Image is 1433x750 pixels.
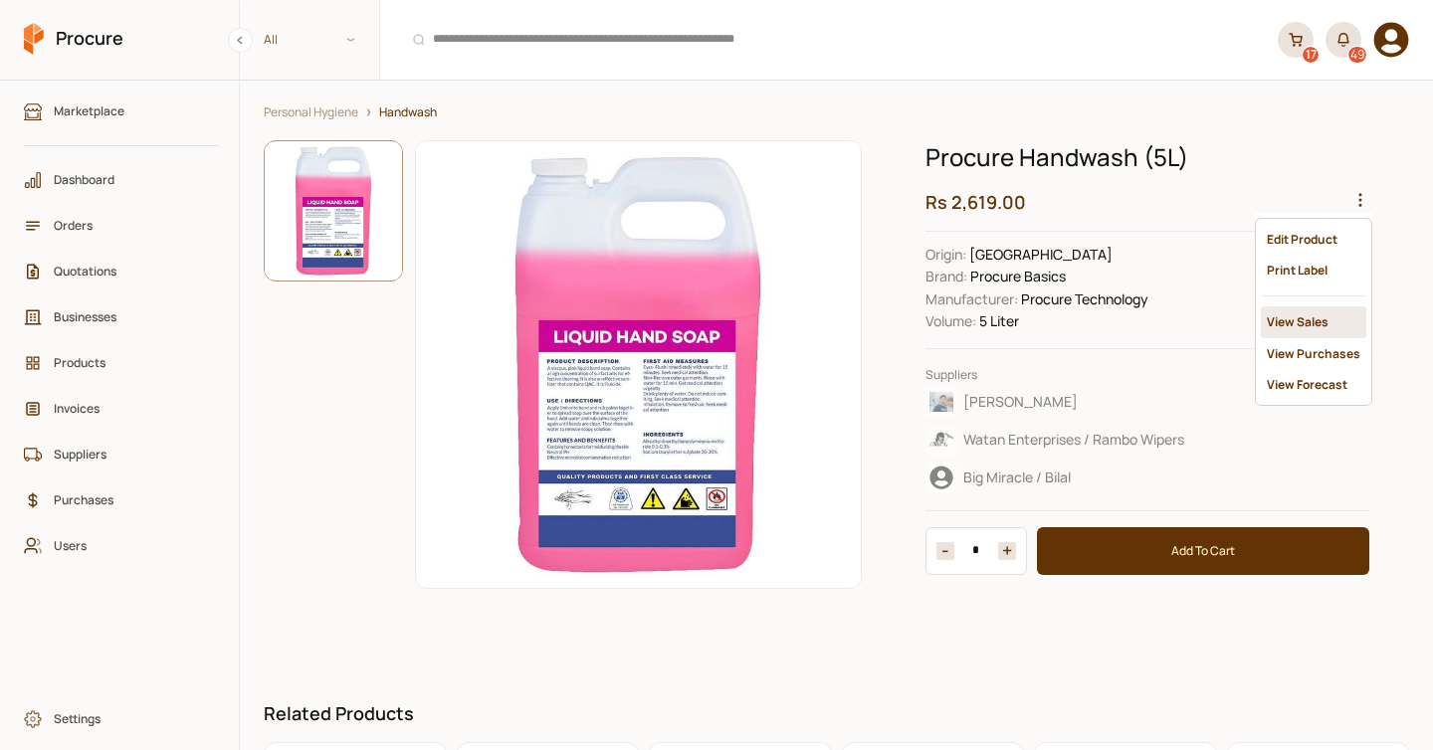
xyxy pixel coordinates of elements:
span: Big Miracle / Bilal [963,468,1071,487]
button: Watan Enterprises / Rambo Wipers [925,423,1369,457]
span: Settings [54,709,203,728]
a: Orders [14,207,229,245]
span: Quotations [54,262,203,281]
button: 49 [1326,22,1361,58]
h2: Rs 2,619.00 [925,190,1369,215]
span: Suppliers [54,445,203,464]
a: Users [14,527,229,565]
span: Orders [54,216,203,235]
button: Add To Cart [1037,527,1369,575]
a: Personal Hygiene [264,104,358,120]
a: Suppliers [14,436,229,473]
div: Watan Enterprises / Rambo Wipers [925,424,1363,456]
button: Increase item quantity [936,542,954,560]
dt: Brand : [925,266,967,287]
button: Big Miracle / Bilal [925,461,1369,494]
div: Kashif Ali Khan [925,386,1363,418]
a: Products [14,344,229,382]
div: View Purchases [1261,338,1366,369]
span: Users [54,536,203,555]
a: Quotations [14,253,229,290]
input: Products, Businesses, Users, Suppliers, Orders, and Purchases [392,15,1266,65]
button: [PERSON_NAME] [925,385,1369,419]
a: Handwash [379,104,437,120]
div: Big Miracle / Bilal [925,462,1363,493]
dd: Procure Technology [925,288,1369,310]
p: Suppliers [925,365,1369,384]
span: Businesses [54,307,203,326]
span: Dashboard [54,170,203,189]
dt: Manufacturer : [925,288,1018,310]
dt: Unit of Measure [925,310,976,332]
a: Marketplace [14,93,229,130]
dd: Procure Basics [925,266,1369,287]
span: Procure [56,26,123,51]
a: 17 [1278,22,1314,58]
dd: [GEOGRAPHIC_DATA] [925,244,1369,266]
div: 49 [1348,47,1366,63]
a: Settings [14,700,229,738]
input: 1 Items [954,542,998,560]
a: Invoices [14,390,229,428]
div: Print Label [1261,255,1366,285]
div: View Forecast [1261,369,1366,400]
a: Dashboard [14,161,229,199]
span: Marketplace [54,101,203,120]
div: 17 [1303,47,1319,63]
span: All [240,23,379,56]
dd: 5 Liter [925,310,1369,332]
span: Purchases [54,490,203,509]
span: Products [54,353,203,372]
dt: Origin : [925,244,966,266]
a: Businesses [14,298,229,336]
span: [PERSON_NAME] [963,392,1078,412]
a: Purchases [14,481,229,519]
button: Decrease item quantity [998,542,1016,560]
span: Invoices [54,399,203,418]
span: Watan Enterprises / Rambo Wipers [963,430,1184,450]
h2: Related Products [264,701,1409,726]
a: Procure [24,23,123,57]
div: View Sales [1261,306,1366,337]
div: Edit Product [1261,224,1366,255]
span: All [264,30,278,49]
h1: Procure Handwash (5L) [925,140,1369,174]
